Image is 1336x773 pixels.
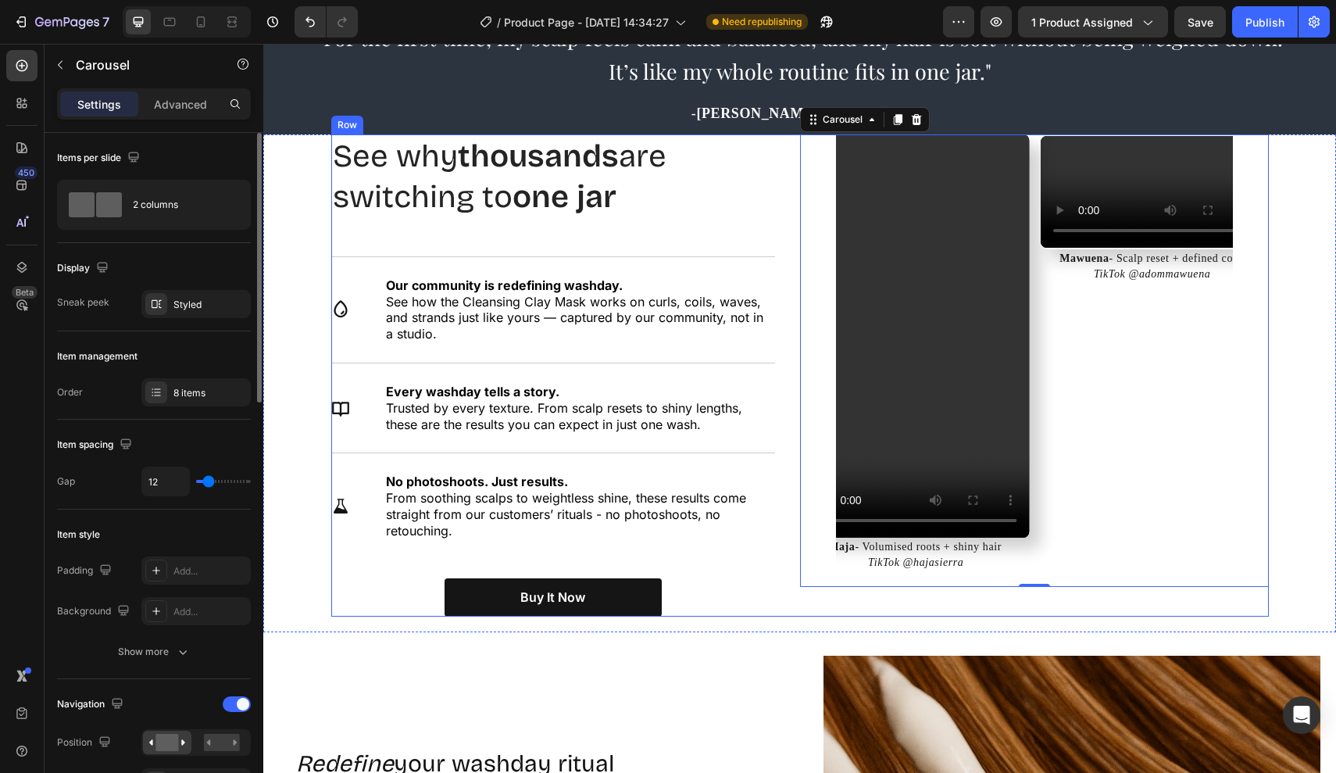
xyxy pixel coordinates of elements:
[1174,6,1226,38] button: Save
[33,706,351,734] span: your washday ritual
[1188,16,1213,29] span: Save
[295,6,358,38] div: Undo/Redo
[68,91,512,175] h2: See why are switching to
[1245,14,1284,30] div: Publish
[123,356,479,388] span: Trusted by every texture. From scalp resets to shiny lengths, these are the results you can expec...
[559,62,645,77] i: verified buyer
[77,96,121,113] p: Settings
[154,96,207,113] p: Advanced
[777,92,1001,204] video: Video
[57,295,109,310] div: Sneak peek
[76,55,209,74] p: Carousel
[1283,696,1320,734] div: Open Intercom Messenger
[831,224,947,236] i: TikTok @adommawuena
[605,513,700,524] i: TikTok @hajasierra
[57,435,135,456] div: Item spacing
[57,694,127,715] div: Navigation
[123,250,500,299] span: See how the Cleansing Clay Mask works on curls, coils, waves, and strands just like yours — captu...
[123,430,305,446] strong: No photoshoots. Just results.
[173,298,247,312] div: Styled
[123,340,296,356] strong: Every washday tells a story.
[497,14,501,30] span: /
[57,732,114,753] div: Position
[123,234,359,249] strong: Our community is redefining washday.
[12,286,38,299] div: Beta
[123,446,483,495] span: From soothing scalps to weightless shine, these results come straight from our customers’ rituals...
[118,644,191,660] div: Show more
[173,386,247,400] div: 8 items
[173,564,247,578] div: Add...
[1018,6,1168,38] button: 1 product assigned
[1031,14,1133,30] span: 1 product assigned
[249,134,353,172] strong: one jar
[57,349,138,363] div: Item management
[504,14,669,30] span: Product Page - [DATE] 14:34:27
[33,706,130,734] i: Redefine
[57,148,143,169] div: Items per slide
[433,62,559,77] strong: [PERSON_NAME],
[173,605,247,619] div: Add...
[428,62,645,77] span: -
[133,187,228,223] div: 2 columns
[57,474,75,488] div: Gap
[181,535,398,573] button: Buy It Now
[102,13,109,31] p: 7
[566,497,591,509] strong: Haja
[257,546,322,562] div: Buy It Now
[1232,6,1298,38] button: Publish
[6,6,116,38] button: 7
[57,638,251,666] button: Show more
[541,496,764,526] p: - Volumised roots + shiny hair
[57,528,100,542] div: Item style
[142,467,189,496] input: Auto
[722,15,802,29] span: Need republishing
[556,69,602,83] div: Carousel
[195,94,355,131] strong: thousands
[57,560,115,582] div: Padding
[57,385,83,399] div: Order
[263,44,1336,773] iframe: Design area
[796,209,845,220] strong: Mawuena
[777,207,1001,238] p: - Scalp reset + defined coils
[57,258,112,279] div: Display
[57,601,133,622] div: Background
[71,74,97,88] div: Row
[15,166,38,179] div: 450
[539,91,766,494] video: Video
